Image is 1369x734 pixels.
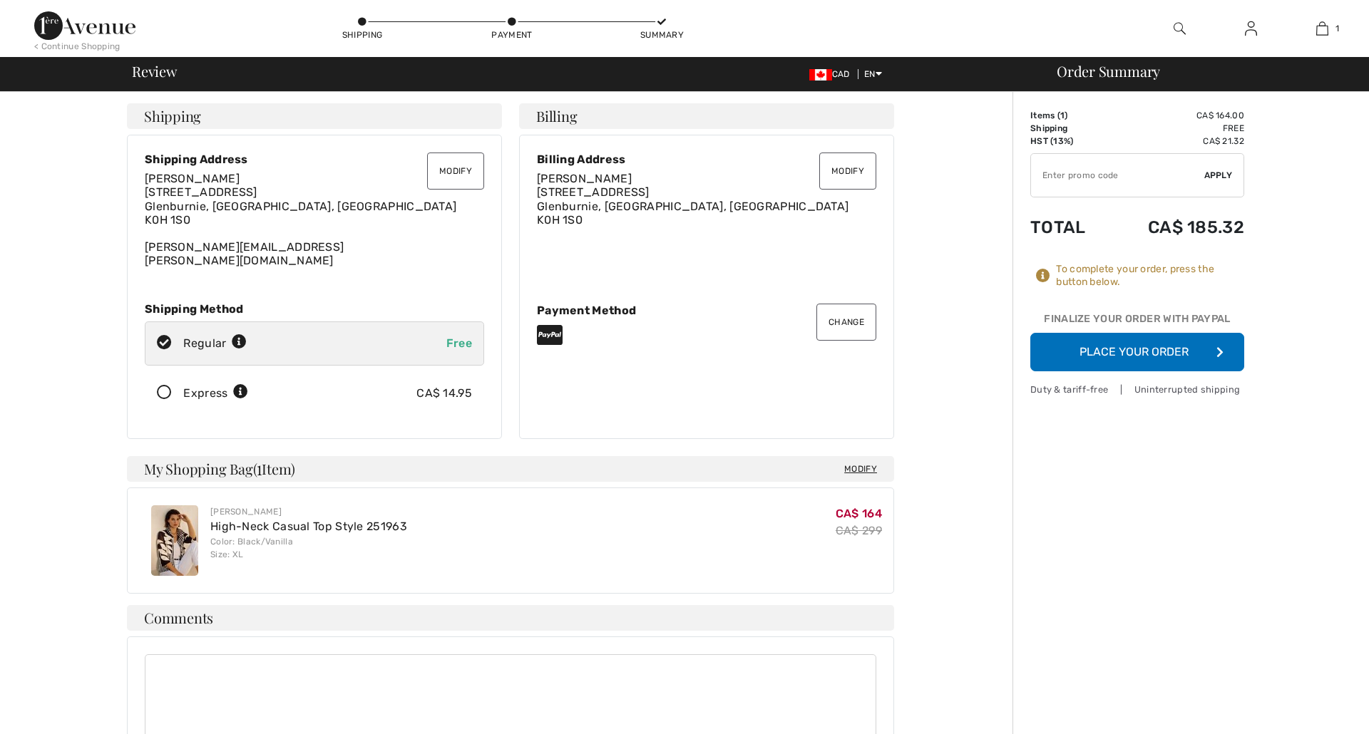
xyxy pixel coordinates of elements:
[253,459,295,478] span: ( Item)
[341,29,384,41] div: Shipping
[210,535,407,561] div: Color: Black/Vanilla Size: XL
[210,505,407,518] div: [PERSON_NAME]
[145,302,484,316] div: Shipping Method
[416,385,472,402] div: CA$ 14.95
[145,172,240,185] span: [PERSON_NAME]
[427,153,484,190] button: Modify
[1316,20,1328,37] img: My Bag
[640,29,683,41] div: Summary
[537,185,848,226] span: [STREET_ADDRESS] Glenburnie, [GEOGRAPHIC_DATA], [GEOGRAPHIC_DATA] K0H 1S0
[537,172,632,185] span: [PERSON_NAME]
[1108,122,1244,135] td: Free
[1030,383,1244,396] div: Duty & tariff-free | Uninterrupted shipping
[1108,109,1244,122] td: CA$ 164.00
[1335,22,1339,35] span: 1
[1030,109,1108,122] td: Items ( )
[127,605,894,631] h4: Comments
[1108,203,1244,252] td: CA$ 185.32
[1030,122,1108,135] td: Shipping
[145,153,484,166] div: Shipping Address
[145,172,484,267] div: [PERSON_NAME][EMAIL_ADDRESS][PERSON_NAME][DOMAIN_NAME]
[819,153,876,190] button: Modify
[132,64,177,78] span: Review
[34,11,135,40] img: 1ère Avenue
[183,385,248,402] div: Express
[144,109,201,123] span: Shipping
[1030,311,1244,333] div: Finalize Your Order with PayPal
[1031,154,1204,197] input: Promo code
[1030,135,1108,148] td: HST (13%)
[1204,169,1233,182] span: Apply
[816,304,876,341] button: Change
[145,185,456,226] span: [STREET_ADDRESS] Glenburnie, [GEOGRAPHIC_DATA], [GEOGRAPHIC_DATA] K0H 1S0
[1245,20,1257,37] img: My Info
[836,524,882,537] s: CA$ 299
[1030,203,1108,252] td: Total
[1174,20,1186,37] img: search the website
[1287,20,1357,37] a: 1
[537,304,876,317] div: Payment Method
[1030,333,1244,371] button: Place Your Order
[809,69,832,81] img: Canadian Dollar
[34,40,121,53] div: < Continue Shopping
[1060,110,1065,120] span: 1
[536,109,577,123] span: Billing
[809,69,856,79] span: CAD
[446,336,472,350] span: Free
[257,458,262,477] span: 1
[127,456,894,482] h4: My Shopping Bag
[836,507,882,520] span: CA$ 164
[1234,20,1268,38] a: Sign In
[491,29,533,41] div: Payment
[1056,263,1244,289] div: To complete your order, press the button below.
[864,69,882,79] span: EN
[183,335,247,352] div: Regular
[1108,135,1244,148] td: CA$ 21.32
[151,505,198,576] img: High-Neck Casual Top Style 251963
[537,153,876,166] div: Billing Address
[1040,64,1360,78] div: Order Summary
[210,520,407,533] a: High-Neck Casual Top Style 251963
[844,462,877,476] span: Modify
